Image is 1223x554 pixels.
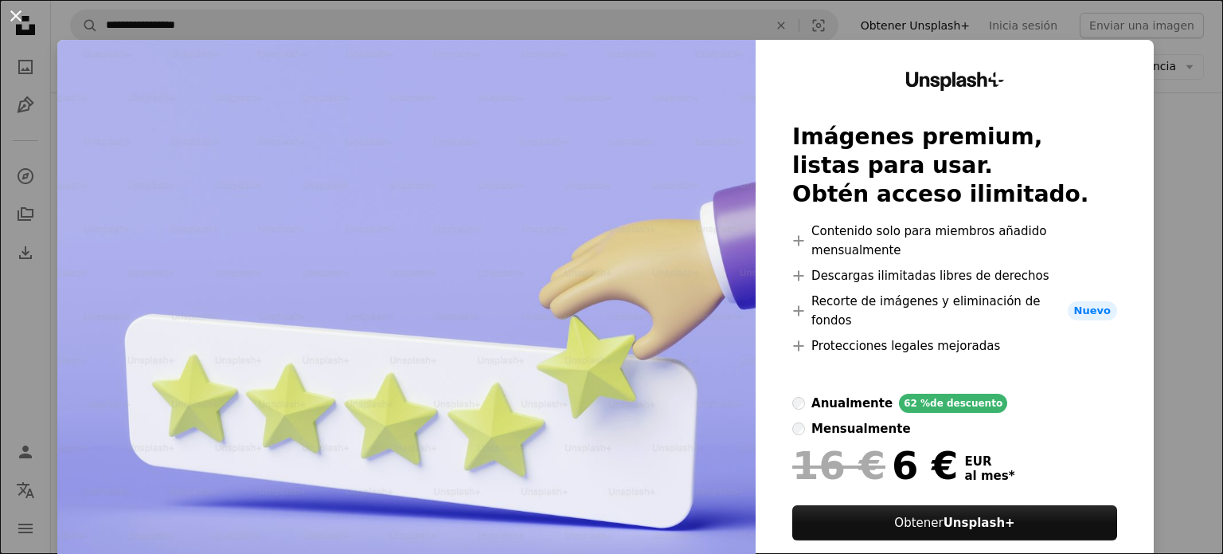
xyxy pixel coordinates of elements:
li: Recorte de imágenes y eliminación de fondos [792,292,1117,330]
span: 16 € [792,445,885,486]
span: Nuevo [1068,301,1117,320]
li: Contenido solo para miembros añadido mensualmente [792,222,1117,260]
h2: Imágenes premium, listas para usar. Obtén acceso ilimitado. [792,123,1117,209]
li: Protecciones legales mejoradas [792,336,1117,356]
span: EUR [965,454,1015,469]
input: mensualmente [792,422,805,435]
button: ObtenerUnsplash+ [792,505,1117,540]
div: 62 % de descuento [899,394,1007,413]
li: Descargas ilimitadas libres de derechos [792,266,1117,285]
div: mensualmente [811,419,910,438]
span: al mes * [965,469,1015,483]
strong: Unsplash+ [944,516,1015,530]
div: anualmente [811,394,893,413]
div: 6 € [792,445,958,486]
input: anualmente62 %de descuento [792,397,805,410]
